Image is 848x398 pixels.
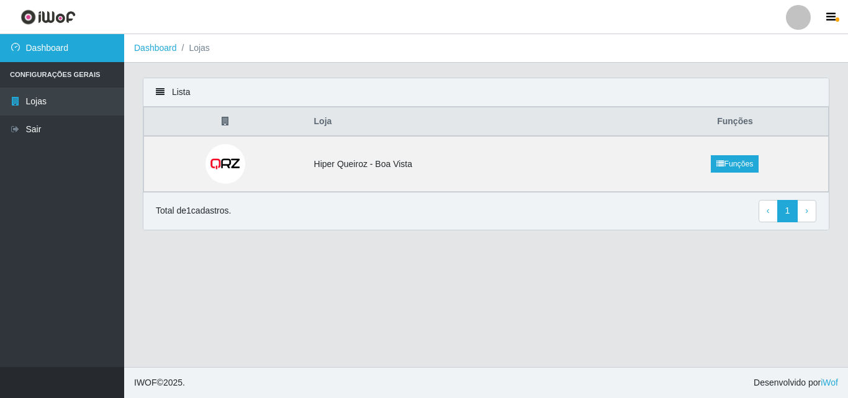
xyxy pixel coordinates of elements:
[797,200,816,222] a: Next
[205,144,245,184] img: Hiper Queiroz - Boa Vista
[307,107,642,137] th: Loja
[805,206,808,215] span: ›
[20,9,76,25] img: CoreUI Logo
[156,204,231,217] p: Total de 1 cadastros.
[642,107,829,137] th: Funções
[134,378,157,387] span: IWOF
[759,200,816,222] nav: pagination
[711,155,759,173] a: Funções
[134,43,177,53] a: Dashboard
[134,376,185,389] span: © 2025 .
[759,200,778,222] a: Previous
[124,34,848,63] nav: breadcrumb
[777,200,798,222] a: 1
[307,136,642,192] td: Hiper Queiroz - Boa Vista
[767,206,770,215] span: ‹
[754,376,838,389] span: Desenvolvido por
[821,378,838,387] a: iWof
[143,78,829,107] div: Lista
[177,42,210,55] li: Lojas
